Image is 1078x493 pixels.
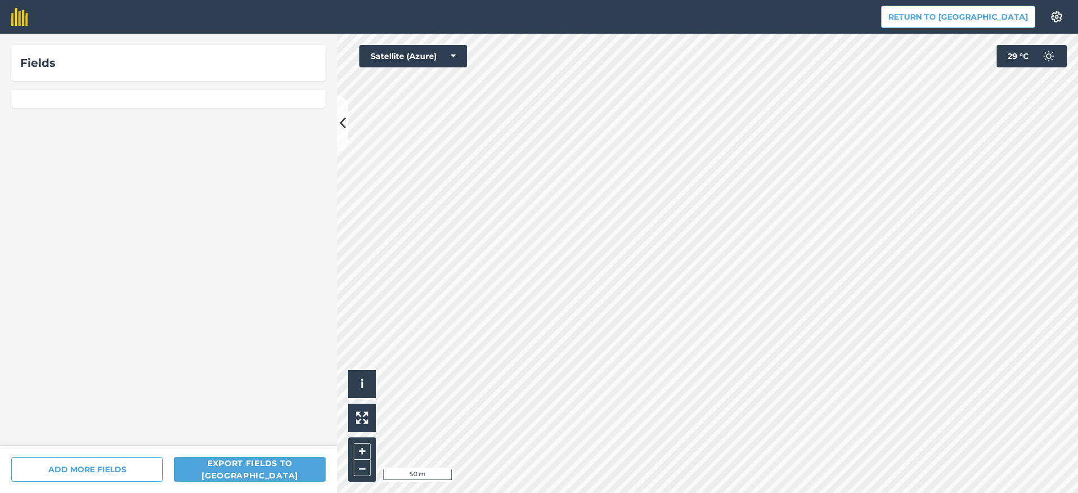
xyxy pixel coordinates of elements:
[174,457,326,482] button: Export fields to [GEOGRAPHIC_DATA]
[11,457,163,482] button: ADD MORE FIELDS
[359,45,467,67] button: Satellite (Azure)
[20,54,317,72] div: Fields
[360,377,364,391] span: i
[1050,11,1063,22] img: A cog icon
[354,460,371,476] button: –
[356,412,368,424] img: Four arrows, one pointing top left, one top right, one bottom right and the last bottom left
[1038,45,1060,67] img: svg+xml;base64,PD94bWwgdmVyc2lvbj0iMS4wIiBlbmNvZGluZz0idXRmLTgiPz4KPCEtLSBHZW5lcmF0b3I6IEFkb2JlIE...
[348,370,376,398] button: i
[354,443,371,460] button: +
[997,45,1067,67] button: 29 °C
[1008,45,1029,67] span: 29 ° C
[11,8,28,26] img: fieldmargin Logo
[881,6,1035,28] button: Return to [GEOGRAPHIC_DATA]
